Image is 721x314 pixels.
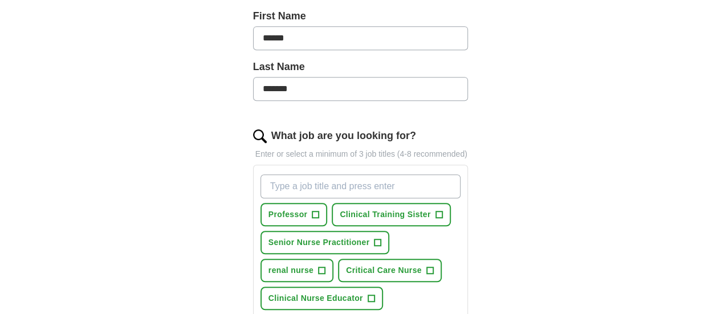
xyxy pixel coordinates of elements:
span: Clinical Training Sister [340,209,430,221]
button: Clinical Nurse Educator [260,287,383,310]
button: Critical Care Nurse [338,259,442,282]
button: Clinical Training Sister [332,203,450,226]
label: First Name [253,9,469,24]
input: Type a job title and press enter [260,174,461,198]
span: Critical Care Nurse [346,264,422,276]
span: renal nurse [268,264,313,276]
label: Last Name [253,59,469,75]
p: Enter or select a minimum of 3 job titles (4-8 recommended) [253,148,469,160]
button: renal nurse [260,259,333,282]
button: Professor [260,203,328,226]
span: Senior Nurse Practitioner [268,236,370,248]
label: What job are you looking for? [271,128,416,144]
button: Senior Nurse Practitioner [260,231,390,254]
span: Professor [268,209,308,221]
span: Clinical Nurse Educator [268,292,363,304]
img: search.png [253,129,267,143]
